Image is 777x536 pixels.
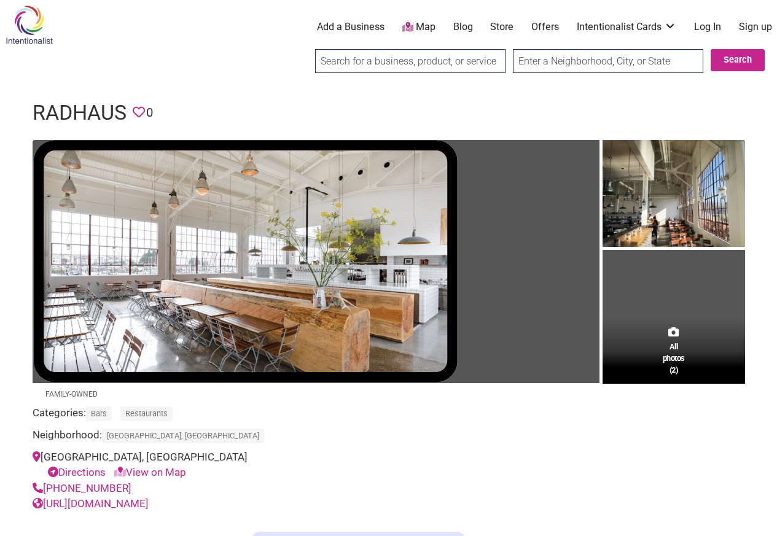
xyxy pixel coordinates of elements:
[91,409,107,418] a: Bars
[48,466,106,478] a: Directions
[739,20,772,34] a: Sign up
[102,429,264,443] span: [GEOGRAPHIC_DATA], [GEOGRAPHIC_DATA]
[33,482,131,494] a: [PHONE_NUMBER]
[490,20,513,34] a: Store
[33,449,745,481] div: [GEOGRAPHIC_DATA], [GEOGRAPHIC_DATA]
[33,98,127,128] h1: Radhaus
[513,49,703,73] input: Enter a Neighborhood, City, or State
[531,20,559,34] a: Offers
[33,405,745,427] div: Categories:
[146,103,153,122] span: 0
[663,341,685,376] span: All photos (2)
[33,497,149,510] a: [URL][DOMAIN_NAME]
[694,20,721,34] a: Log In
[45,390,98,398] a: Family-Owned
[33,427,745,449] div: Neighborhood:
[317,20,385,34] a: Add a Business
[125,409,168,418] a: Restaurants
[315,49,506,73] input: Search for a business, product, or service
[402,20,435,34] a: Map
[711,49,765,71] button: Search
[577,20,676,34] a: Intentionalist Cards
[114,466,186,478] a: View on Map
[453,20,473,34] a: Blog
